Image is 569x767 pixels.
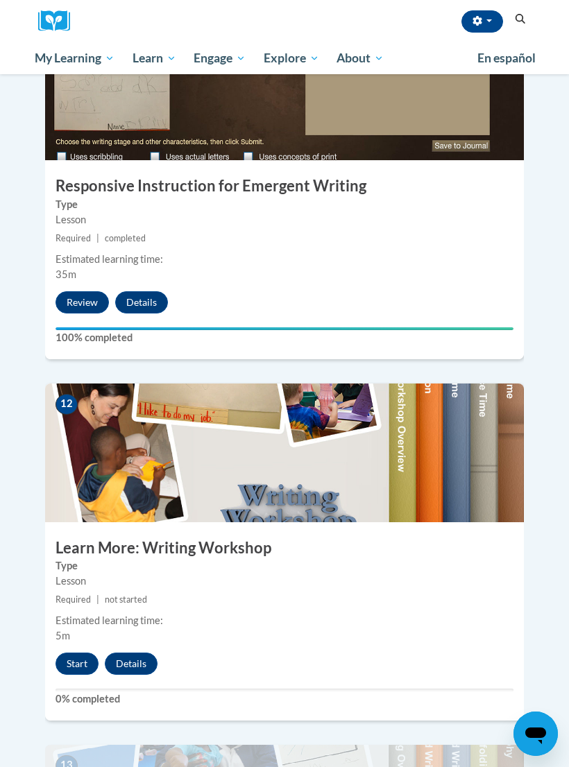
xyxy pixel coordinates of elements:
span: My Learning [35,50,114,67]
div: Lesson [56,212,513,227]
a: My Learning [26,42,124,74]
span: completed [105,233,146,243]
span: Required [56,233,91,243]
label: 100% completed [56,330,513,345]
span: Engage [194,50,246,67]
span: En español [477,51,536,65]
div: Main menu [24,42,545,74]
span: Learn [133,50,176,67]
img: Logo brand [38,10,80,32]
div: Estimated learning time: [56,613,513,628]
a: Explore [255,42,328,74]
button: Search [510,11,531,28]
span: 35m [56,268,76,280]
h3: Responsive Instruction for Emergent Writing [45,175,524,197]
span: | [96,594,99,605]
label: 0% completed [56,691,513,707]
img: Course Image [45,383,524,522]
span: Required [56,594,91,605]
span: About [337,50,384,67]
span: 5m [56,630,70,641]
button: Review [56,291,109,313]
button: Details [105,653,158,675]
h3: Learn More: Writing Workshop [45,537,524,559]
a: Learn [124,42,185,74]
iframe: Button to launch messaging window [513,712,558,756]
button: Details [115,291,168,313]
span: Explore [264,50,319,67]
label: Type [56,197,513,212]
img: Course Image [45,21,524,160]
div: Your progress [56,327,513,330]
button: Start [56,653,99,675]
span: not started [105,594,147,605]
a: About [328,42,393,74]
div: Lesson [56,574,513,589]
span: | [96,233,99,243]
label: Type [56,558,513,574]
div: Estimated learning time: [56,252,513,267]
a: En español [468,44,545,73]
span: 12 [56,394,78,415]
a: Engage [185,42,255,74]
button: Account Settings [461,10,503,33]
a: Cox Campus [38,10,80,32]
